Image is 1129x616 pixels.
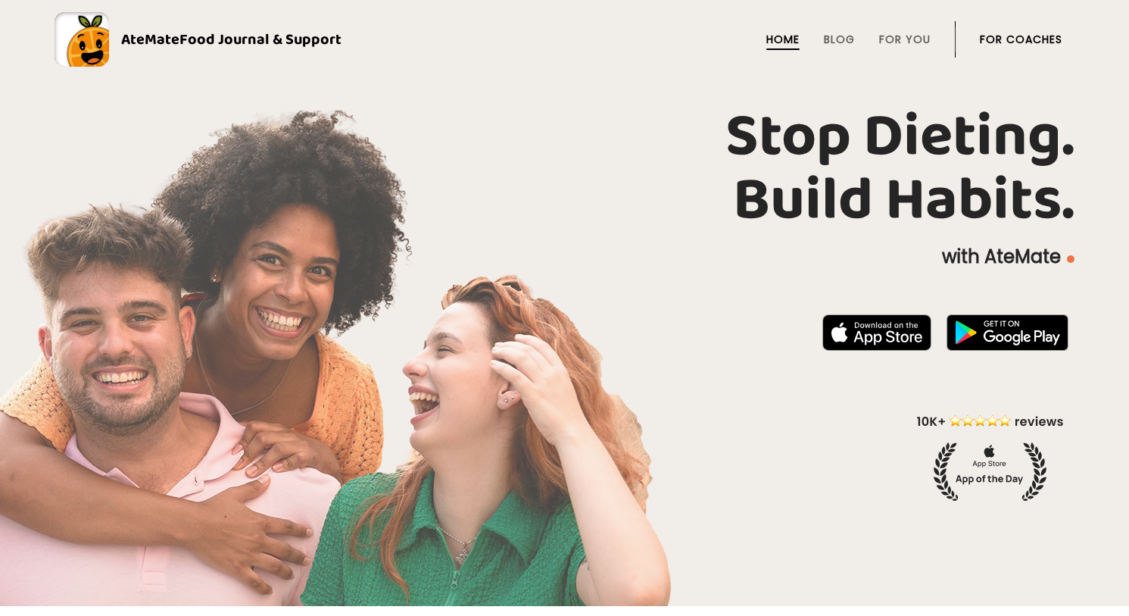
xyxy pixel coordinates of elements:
img: badge-download-apple.svg [822,314,931,351]
h1: Stop Dieting. Build Habits. [55,105,1074,233]
div: AteMate [109,27,342,52]
p: with AteMate [55,245,1074,269]
span: Food Journal & Support [179,27,342,52]
a: For Coaches [980,33,1062,45]
a: AteMateFood Journal & Support [55,12,1074,67]
img: home-hero-appoftheday.png [906,412,1074,501]
a: For You [879,33,931,45]
img: badge-download-google.png [947,314,1068,351]
a: Blog [824,33,855,45]
a: Home [766,33,800,45]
